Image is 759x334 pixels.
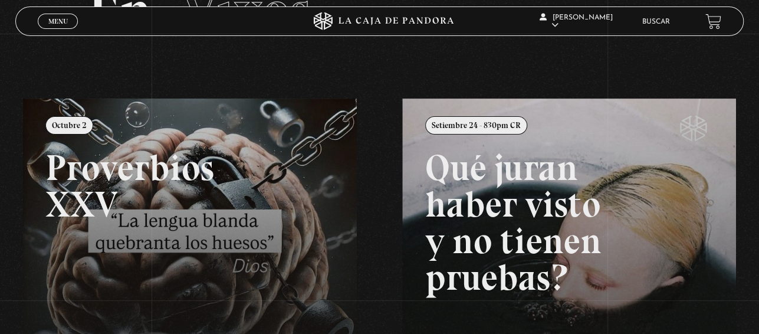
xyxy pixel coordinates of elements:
span: Menu [48,18,68,25]
span: Cerrar [44,28,72,36]
a: View your shopping cart [705,14,721,30]
span: [PERSON_NAME] [540,14,613,29]
a: Buscar [642,18,670,25]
